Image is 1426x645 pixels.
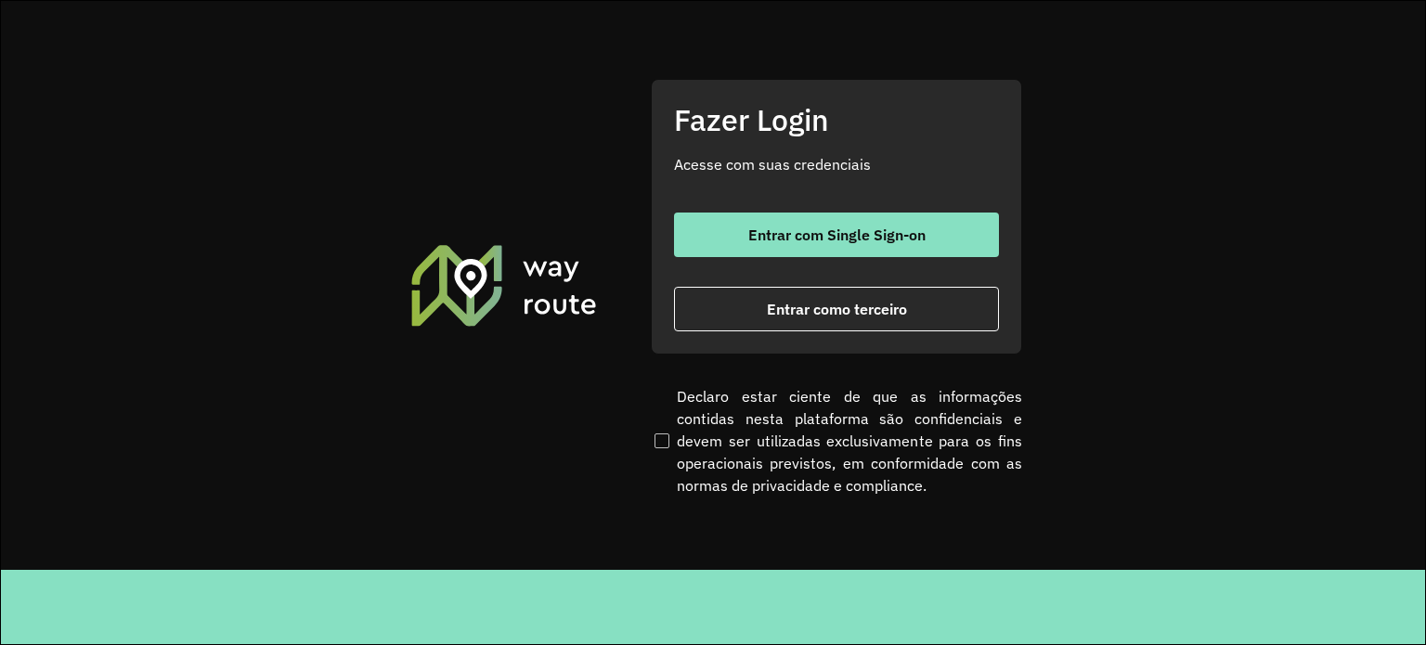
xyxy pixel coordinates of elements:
[767,302,907,316] span: Entrar como terceiro
[674,287,999,331] button: button
[674,153,999,175] p: Acesse com suas credenciais
[674,213,999,257] button: button
[651,385,1022,497] label: Declaro estar ciente de que as informações contidas nesta plataforma são confidenciais e devem se...
[674,102,999,137] h2: Fazer Login
[408,242,600,328] img: Roteirizador AmbevTech
[748,227,926,242] span: Entrar com Single Sign-on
